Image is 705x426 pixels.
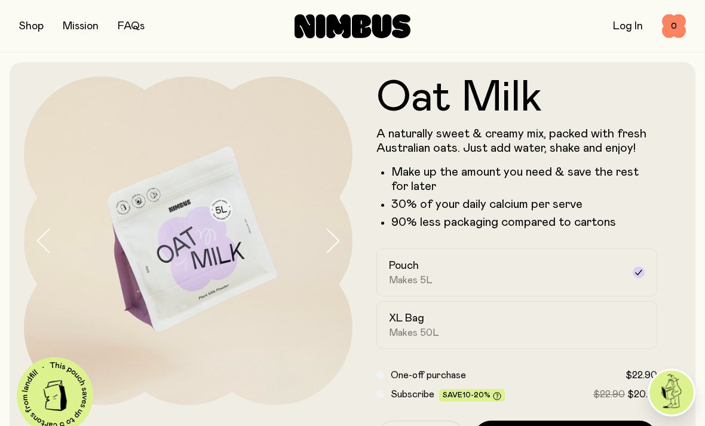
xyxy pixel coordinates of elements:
h2: Pouch [389,259,419,273]
li: 30% of your daily calcium per serve [391,197,657,212]
a: Log In [613,21,643,32]
span: $22.90 [593,390,625,399]
span: One-off purchase [391,370,466,380]
span: Makes 50L [389,327,439,339]
span: $20.61 [627,390,657,399]
li: 90% less packaging compared to cartons [391,215,657,229]
span: $22.90 [626,370,657,380]
span: 10-20% [462,391,491,399]
span: Save [443,391,501,400]
p: A naturally sweet & creamy mix, packed with fresh Australian oats. Just add water, shake and enjoy! [376,127,657,155]
span: Subscribe [391,390,434,399]
h1: Oat Milk [376,76,657,119]
button: 0 [662,14,686,38]
li: Make up the amount you need & save the rest for later [391,165,657,194]
span: Makes 5L [389,274,433,286]
a: Mission [63,21,99,32]
a: FAQs [118,21,145,32]
img: agent [649,370,694,415]
h2: XL Bag [389,311,424,326]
